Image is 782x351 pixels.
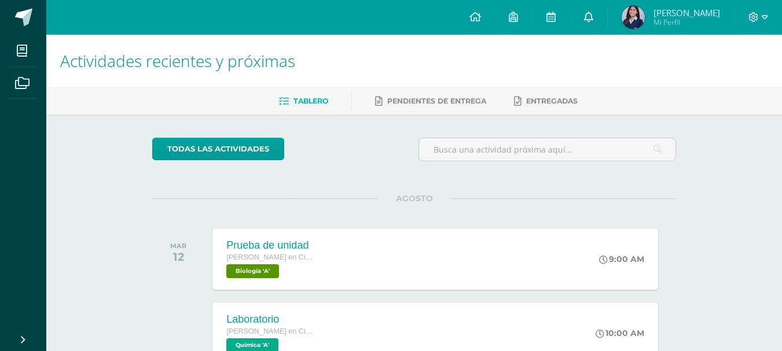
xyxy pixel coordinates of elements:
span: Pendientes de entrega [387,97,486,105]
span: Actividades recientes y próximas [60,50,295,72]
div: 12 [170,250,186,264]
span: [PERSON_NAME] en Ciencias y Letras con Orientación en Computación [226,327,313,335]
div: 10:00 AM [596,328,644,338]
a: todas las Actividades [152,138,284,160]
div: Prueba de unidad [226,239,313,252]
span: AGOSTO [377,193,451,204]
span: Tablero [293,97,328,105]
div: Laboratorio [226,313,313,326]
a: Entregadas [514,92,578,110]
a: Tablero [279,92,328,110]
span: Mi Perfil [653,17,720,27]
span: Biología 'A' [226,264,279,278]
div: 9:00 AM [599,254,644,264]
input: Busca una actividad próxima aquí... [419,138,675,161]
span: [PERSON_NAME] en Ciencias y Letras con Orientación en Computación [226,253,313,261]
img: a82f2996fe71ceb61ee3e19894f4f185.png [622,6,645,29]
a: Pendientes de entrega [375,92,486,110]
span: [PERSON_NAME] [653,7,720,19]
span: Entregadas [526,97,578,105]
div: MAR [170,242,186,250]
